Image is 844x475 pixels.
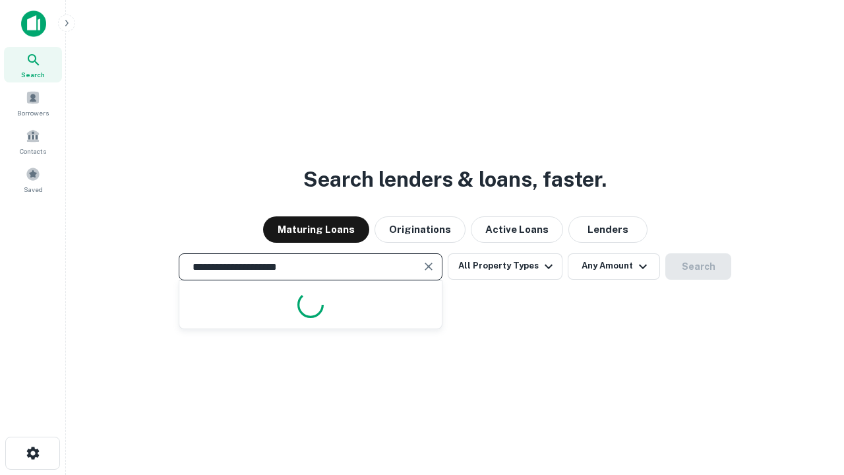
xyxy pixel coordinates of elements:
[4,47,62,82] a: Search
[21,11,46,37] img: capitalize-icon.png
[4,162,62,197] a: Saved
[375,216,466,243] button: Originations
[4,123,62,159] a: Contacts
[568,253,660,280] button: Any Amount
[303,164,607,195] h3: Search lenders & loans, faster.
[568,216,648,243] button: Lenders
[263,216,369,243] button: Maturing Loans
[471,216,563,243] button: Active Loans
[419,257,438,276] button: Clear
[24,184,43,195] span: Saved
[17,108,49,118] span: Borrowers
[778,369,844,433] iframe: Chat Widget
[448,253,562,280] button: All Property Types
[21,69,45,80] span: Search
[4,85,62,121] a: Borrowers
[20,146,46,156] span: Contacts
